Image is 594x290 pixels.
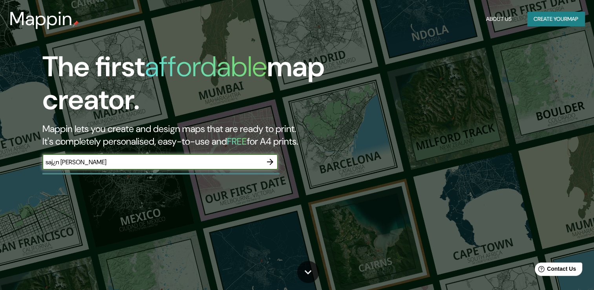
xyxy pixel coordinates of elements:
[42,50,340,123] h1: The first map creator.
[42,123,340,148] h2: Mappin lets you create and design maps that are ready to print. It's completely personalised, eas...
[9,8,73,30] h3: Mappin
[73,20,79,27] img: mappin-pin
[227,135,247,147] h5: FREE
[527,12,585,26] button: Create yourmap
[524,259,585,281] iframe: Help widget launcher
[483,12,515,26] button: About Us
[145,48,267,85] h1: affordable
[42,158,262,167] input: Choose your favourite place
